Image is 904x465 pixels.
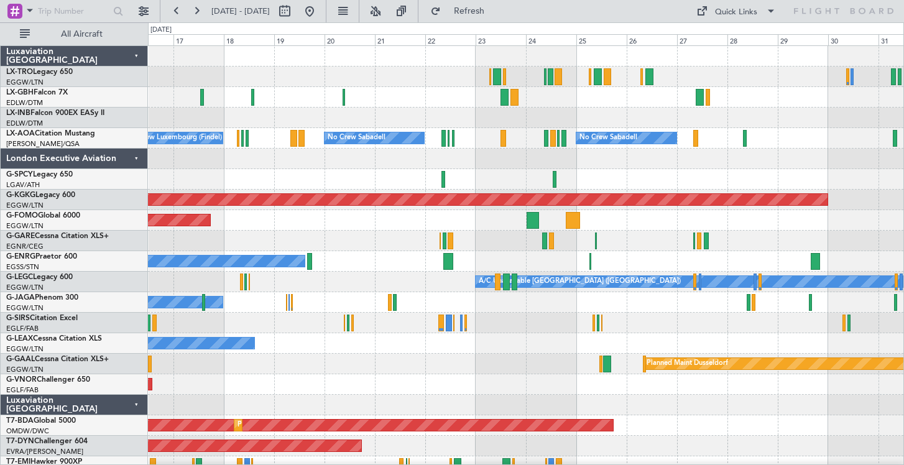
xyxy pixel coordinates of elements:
[6,426,49,436] a: OMDW/DWC
[727,34,778,45] div: 28
[425,34,476,45] div: 22
[6,385,39,395] a: EGLF/FAB
[224,34,274,45] div: 18
[715,6,757,19] div: Quick Links
[6,253,77,260] a: G-ENRGPraetor 600
[6,201,44,210] a: EGGW/LTN
[6,376,37,384] span: G-VNOR
[6,283,44,292] a: EGGW/LTN
[6,417,76,425] a: T7-BDAGlobal 5000
[6,294,78,302] a: G-JAGAPhenom 300
[6,233,109,240] a: G-GARECessna Citation XLS+
[6,365,44,374] a: EGGW/LTN
[479,272,681,291] div: A/C Unavailable [GEOGRAPHIC_DATA] ([GEOGRAPHIC_DATA])
[647,354,728,373] div: Planned Maint Dusseldorf
[443,7,496,16] span: Refresh
[677,34,727,45] div: 27
[38,2,109,21] input: Trip Number
[6,447,83,456] a: EVRA/[PERSON_NAME]
[328,129,385,147] div: No Crew Sabadell
[325,34,375,45] div: 20
[627,34,677,45] div: 26
[6,180,40,190] a: LGAV/ATH
[150,25,172,35] div: [DATE]
[6,356,35,363] span: G-GAAL
[32,30,131,39] span: All Aircraft
[6,212,80,219] a: G-FOMOGlobal 6000
[6,274,73,281] a: G-LEGCLegacy 600
[6,233,35,240] span: G-GARE
[6,438,88,445] a: T7-DYNChallenger 604
[6,294,35,302] span: G-JAGA
[6,315,78,322] a: G-SIRSCitation Excel
[6,315,30,322] span: G-SIRS
[6,335,102,343] a: G-LEAXCessna Citation XLS
[6,335,33,343] span: G-LEAX
[6,376,90,384] a: G-VNORChallenger 650
[6,417,34,425] span: T7-BDA
[6,78,44,87] a: EGGW/LTN
[6,171,73,178] a: G-SPCYLegacy 650
[238,416,360,435] div: Planned Maint Dubai (Al Maktoum Intl)
[579,129,637,147] div: No Crew Sabadell
[6,68,73,76] a: LX-TROLegacy 650
[6,212,38,219] span: G-FOMO
[476,34,526,45] div: 23
[6,253,35,260] span: G-ENRG
[425,1,499,21] button: Refresh
[6,191,35,199] span: G-KGKG
[828,34,879,45] div: 30
[6,262,39,272] a: EGSS/STN
[778,34,828,45] div: 29
[6,356,109,363] a: G-GAALCessna Citation XLS+
[690,1,782,21] button: Quick Links
[6,324,39,333] a: EGLF/FAB
[6,130,95,137] a: LX-AOACitation Mustang
[211,6,270,17] span: [DATE] - [DATE]
[6,221,44,231] a: EGGW/LTN
[173,34,224,45] div: 17
[6,89,68,96] a: LX-GBHFalcon 7X
[576,34,627,45] div: 25
[123,34,173,45] div: 16
[6,68,33,76] span: LX-TRO
[6,191,75,199] a: G-KGKGLegacy 600
[375,34,425,45] div: 21
[6,109,30,117] span: LX-INB
[6,438,34,445] span: T7-DYN
[126,129,222,147] div: No Crew Luxembourg (Findel)
[6,303,44,313] a: EGGW/LTN
[14,24,135,44] button: All Aircraft
[6,171,33,178] span: G-SPCY
[6,130,35,137] span: LX-AOA
[6,98,43,108] a: EDLW/DTM
[6,242,44,251] a: EGNR/CEG
[6,274,33,281] span: G-LEGC
[6,119,43,128] a: EDLW/DTM
[526,34,576,45] div: 24
[274,34,325,45] div: 19
[6,109,104,117] a: LX-INBFalcon 900EX EASy II
[6,139,80,149] a: [PERSON_NAME]/QSA
[6,344,44,354] a: EGGW/LTN
[6,89,34,96] span: LX-GBH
